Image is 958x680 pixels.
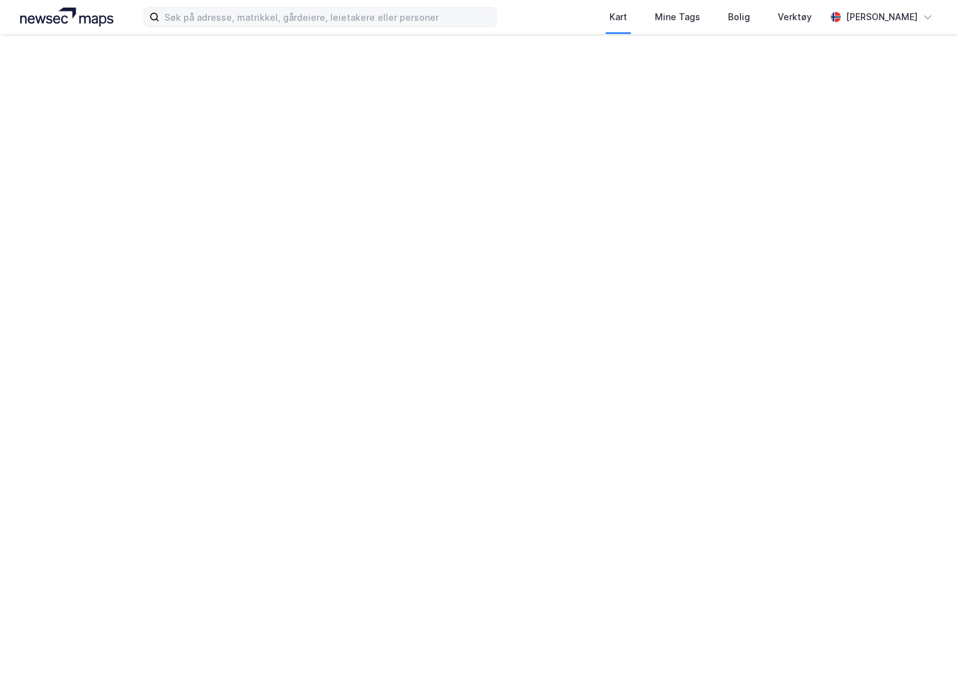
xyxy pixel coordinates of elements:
[655,9,700,25] div: Mine Tags
[728,9,750,25] div: Bolig
[895,619,958,680] div: Kontrollprogram for chat
[159,8,496,26] input: Søk på adresse, matrikkel, gårdeiere, leietakere eller personer
[778,9,812,25] div: Verktøy
[20,8,113,26] img: logo.a4113a55bc3d86da70a041830d287a7e.svg
[609,9,627,25] div: Kart
[846,9,918,25] div: [PERSON_NAME]
[895,619,958,680] iframe: Chat Widget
